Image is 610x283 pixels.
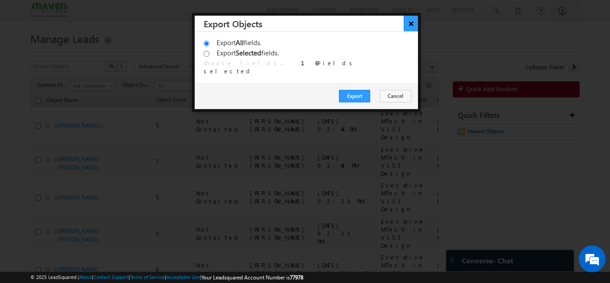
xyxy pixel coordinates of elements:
a: Choose fields... [204,59,284,67]
label: Export fields. [217,49,279,57]
span: © 2025 LeadSquared | | | | | [30,273,303,282]
span: Your Leadsquared Account Number is [201,274,303,281]
a: Terms of Service [130,274,165,280]
div: Minimize live chat window [146,4,168,26]
a: About [79,274,92,280]
b: Selected [236,48,261,57]
a: Acceptable Use [166,274,200,280]
button: Cancel [380,90,411,102]
em: Submit [131,220,162,232]
textarea: Type your message and click 'Submit' [12,83,163,212]
h3: Export Objects [204,16,418,31]
button: Export [339,90,370,102]
b: All [236,38,244,47]
b: 16 [301,59,318,67]
button: × [404,16,418,31]
label: Export fields. [217,38,261,46]
img: d_60004797649_company_0_60004797649 [15,47,38,59]
span: 77978 [290,274,303,281]
a: Contact Support [93,274,129,280]
div: Leave a message [46,47,150,59]
p: Fields selected [204,59,355,75]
